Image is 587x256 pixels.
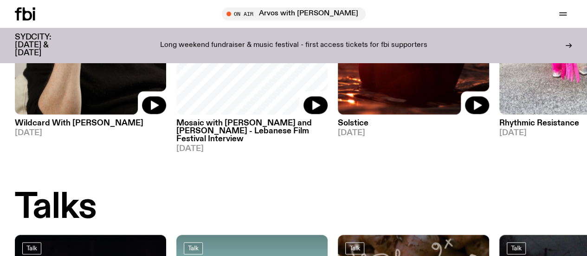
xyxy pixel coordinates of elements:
[15,114,166,137] a: Wildcard With [PERSON_NAME][DATE]
[15,119,166,127] h3: Wildcard With [PERSON_NAME]
[222,7,366,20] button: On AirArvos with [PERSON_NAME]
[15,33,74,57] h3: SYDCITY: [DATE] & [DATE]
[184,242,203,254] a: Talk
[15,129,166,137] span: [DATE]
[22,242,41,254] a: Talk
[176,114,328,152] a: Mosaic with [PERSON_NAME] and [PERSON_NAME] - Lebanese Film Festival Interview[DATE]
[338,119,489,127] h3: Solstice
[511,244,522,251] span: Talk
[176,144,328,152] span: [DATE]
[15,190,96,225] h2: Talks
[349,244,360,251] span: Talk
[26,244,37,251] span: Talk
[345,242,364,254] a: Talk
[507,242,526,254] a: Talk
[160,41,427,50] p: Long weekend fundraiser & music festival - first access tickets for fbi supporters
[176,119,328,143] h3: Mosaic with [PERSON_NAME] and [PERSON_NAME] - Lebanese Film Festival Interview
[338,129,489,137] span: [DATE]
[188,244,199,251] span: Talk
[338,114,489,137] a: Solstice[DATE]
